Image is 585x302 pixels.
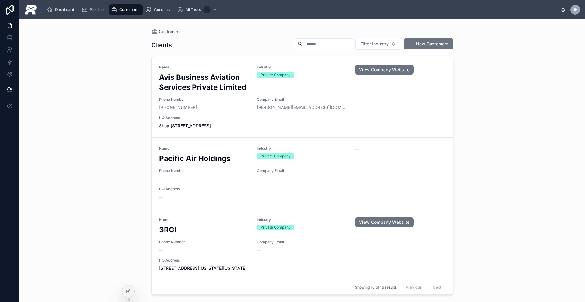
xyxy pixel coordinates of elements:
span: Name [159,217,250,222]
span: Industry [257,217,348,222]
span: Pipeline [90,7,104,12]
h2: Avis Business Aviation Services Private Limited [159,72,250,92]
a: Pipeline [80,4,108,15]
span: Company Email [257,240,348,244]
a: [PHONE_NUMBER] [159,104,197,111]
div: Private Company [261,72,291,78]
a: Contacts [144,4,174,15]
span: HQ Address [159,187,446,191]
div: Private Company [261,225,291,230]
span: Phone Number [159,168,250,173]
span: Name [159,146,250,151]
button: New Customers [404,38,453,49]
span: Company Email [257,168,348,173]
a: NamePacific Air HoldingsIndustryPrivate Company--Phone Number--Company Email--HQ Address-- [152,137,453,209]
h2: Pacific Air Holdings [159,153,250,163]
span: Dashboard [55,7,74,12]
span: All Tasks [186,7,201,12]
span: Contacts [154,7,170,12]
span: -- [355,146,359,152]
a: Customers [109,4,143,15]
span: [STREET_ADDRESS][US_STATE][US_STATE] [159,265,446,271]
div: 1 [203,6,211,13]
a: NameAvis Business Aviation Services Private LimitedIndustryPrivate CompanyView Company WebsitePho... [152,56,453,137]
button: Select Button [355,38,401,50]
span: Shop [STREET_ADDRESS]. [159,123,446,129]
span: Showing 16 of 16 results [355,285,397,290]
h2: 3RGI [159,225,250,235]
a: View Company Website [355,65,414,75]
span: Name [159,65,250,70]
span: Phone Number [159,97,250,102]
span: Customers [159,29,181,35]
span: -- [159,247,163,253]
span: Filter Industry [360,41,389,47]
span: -- [159,194,163,200]
span: HQ Address [159,115,446,120]
span: Industry [257,65,348,70]
span: HQ Address [159,258,446,263]
span: JH [573,7,578,12]
div: Private Company [261,153,291,159]
span: Customers [119,7,138,12]
a: View Company Website [355,217,414,227]
a: Dashboard [45,4,78,15]
a: Customers [151,29,181,35]
span: Phone Number [159,240,250,244]
a: Name3RGIIndustryPrivate CompanyView Company WebsitePhone Number--Company Email--HQ Address[STREET... [152,209,453,280]
span: Company Email [257,97,348,102]
span: -- [257,247,261,253]
a: All Tasks1 [175,4,220,15]
img: App logo [24,5,37,15]
h1: Clients [151,41,172,49]
a: [PERSON_NAME][EMAIL_ADDRESS][DOMAIN_NAME] [257,104,348,111]
span: -- [159,176,163,182]
span: Industry [257,146,348,151]
div: scrollable content [42,3,561,16]
span: -- [257,176,261,182]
